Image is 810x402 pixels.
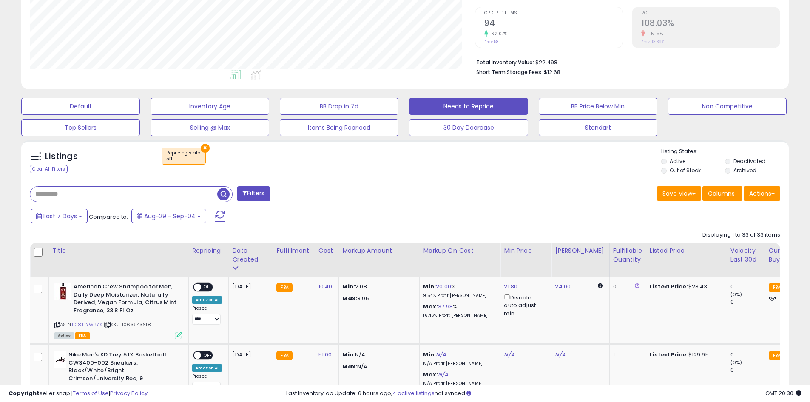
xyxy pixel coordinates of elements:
[423,302,438,311] b: Max:
[192,373,222,393] div: Preset:
[423,371,438,379] b: Max:
[539,119,657,136] button: Standart
[613,283,639,291] div: 0
[423,351,436,359] b: Min:
[342,282,355,291] strong: Min:
[650,351,720,359] div: $129.95
[30,165,68,173] div: Clear All Filters
[423,282,436,291] b: Min:
[423,246,497,255] div: Markup on Cost
[68,351,172,385] b: Nike Men's KD Trey 5 IX Basketball CW3400-002 Sneakers, Black/White/Bright Crimson/University Red, 9
[423,303,494,319] div: %
[342,246,416,255] div: Markup Amount
[641,39,664,44] small: Prev: 113.89%
[151,98,269,115] button: Inventory Age
[730,246,762,264] div: Velocity Last 30d
[89,213,128,221] span: Compared to:
[342,295,413,302] p: 3.95
[237,186,270,201] button: Filters
[436,351,446,359] a: N/A
[342,362,357,371] strong: Max:
[769,351,784,360] small: FBA
[702,186,742,201] button: Columns
[318,351,332,359] a: 51.00
[201,284,215,291] span: OFF
[769,283,784,292] small: FBA
[730,291,742,298] small: (0%)
[708,189,735,198] span: Columns
[420,243,500,277] th: The percentage added to the cost of goods (COGS) that forms the calculator for Min & Max prices.
[104,321,151,328] span: | SKU: 1063943618
[409,98,528,115] button: Needs to Reprice
[342,283,413,291] p: 2.08
[342,351,413,359] p: N/A
[641,11,780,16] span: ROI
[276,246,311,255] div: Fulfillment
[613,351,639,359] div: 1
[423,293,494,299] p: 9.54% Profit [PERSON_NAME]
[730,366,765,374] div: 0
[733,167,756,174] label: Archived
[744,186,780,201] button: Actions
[730,359,742,366] small: (0%)
[650,282,688,291] b: Listed Price:
[131,209,206,223] button: Aug-29 - Sep-04
[641,18,780,30] h2: 108.03%
[730,283,765,291] div: 0
[9,390,148,398] div: seller snap | |
[54,283,182,338] div: ASIN:
[232,246,269,264] div: Date Created
[436,282,451,291] a: 20.00
[276,351,292,360] small: FBA
[280,119,398,136] button: Items Being Repriced
[232,351,266,359] div: [DATE]
[544,68,560,76] span: $12.68
[476,59,534,66] b: Total Inventory Value:
[730,351,765,359] div: 0
[484,39,498,44] small: Prev: 58
[72,321,102,328] a: B08TTYWBYS
[52,246,185,255] div: Title
[9,389,40,397] strong: Copyright
[555,246,605,255] div: [PERSON_NAME]
[650,283,720,291] div: $23.43
[21,98,140,115] button: Default
[484,18,623,30] h2: 94
[423,283,494,299] div: %
[650,351,688,359] b: Listed Price:
[555,351,565,359] a: N/A
[661,148,789,156] p: Listing States:
[765,389,801,397] span: 2025-09-12 20:30 GMT
[504,282,517,291] a: 21.80
[54,283,71,300] img: 41ccTX+ePjL._SL40_.jpg
[54,351,66,368] img: 21NUSYwv9NL._SL40_.jpg
[555,282,571,291] a: 24.00
[201,352,215,359] span: OFF
[342,294,357,302] strong: Max:
[73,389,109,397] a: Terms of Use
[613,246,642,264] div: Fulfillable Quantity
[74,283,177,316] b: American Crew Shampoo for Men, Daily Deep Moisturizer, Naturally Derived, Vegan Formula, Citrus M...
[192,296,222,304] div: Amazon AI
[733,157,765,165] label: Deactivated
[670,157,685,165] label: Active
[657,186,701,201] button: Save View
[484,11,623,16] span: Ordered Items
[192,305,222,325] div: Preset:
[409,119,528,136] button: 30 Day Decrease
[151,119,269,136] button: Selling @ Max
[192,246,225,255] div: Repricing
[488,31,507,37] small: 62.07%
[670,167,701,174] label: Out of Stock
[504,351,514,359] a: N/A
[166,150,201,163] span: Repricing state :
[43,212,77,220] span: Last 7 Days
[476,68,543,76] b: Short Term Storage Fees:
[31,209,88,223] button: Last 7 Days
[201,144,210,153] button: ×
[192,364,222,372] div: Amazon AI
[75,332,90,339] span: FBA
[280,98,398,115] button: BB Drop in 7d
[144,212,196,220] span: Aug-29 - Sep-04
[702,231,780,239] div: Displaying 1 to 33 of 33 items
